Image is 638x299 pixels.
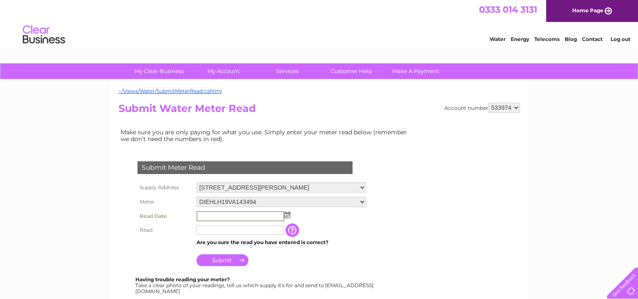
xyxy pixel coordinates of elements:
b: Having trouble reading your meter? [135,276,230,283]
img: ... [284,212,291,218]
th: Read [135,223,194,237]
a: Contact [582,36,603,42]
a: 0333 014 3131 [479,4,537,15]
th: Meter [135,195,194,209]
a: Energy [511,36,529,42]
div: Submit Meter Read [137,161,353,174]
div: Take a clear photo of your readings, tell us which supply it's for and send to [EMAIL_ADDRESS][DO... [135,277,375,294]
a: Make A Payment [381,63,450,79]
input: Information [285,223,301,237]
a: My Clear Business [124,63,194,79]
a: ~/Views/Water/SubmitMeterRead.cshtml [118,88,222,94]
th: Supply Address [135,180,194,195]
a: Log out [610,36,630,42]
a: Blog [565,36,577,42]
a: My Account [188,63,258,79]
input: Submit [197,254,248,266]
div: Clear Business is a trading name of Verastar Limited (registered in [GEOGRAPHIC_DATA] No. 3667643... [120,5,519,41]
div: Account number [444,103,520,113]
a: Services [253,63,322,79]
th: Read Date [135,209,194,223]
h2: Submit Water Meter Read [118,103,520,119]
a: Telecoms [534,36,560,42]
td: Make sure you are only paying for what you use. Simply enter your meter read below (remember we d... [118,127,414,144]
img: logo.png [22,22,65,48]
td: Are you sure the read you have entered is correct? [194,237,368,248]
a: Customer Help [317,63,386,79]
a: Water [490,36,506,42]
